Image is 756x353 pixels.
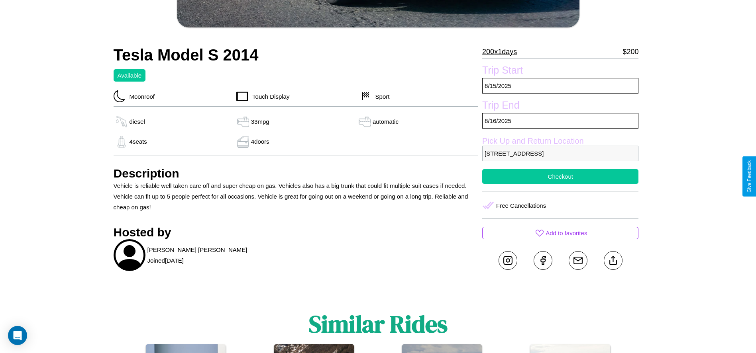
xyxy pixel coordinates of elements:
p: Available [118,70,142,81]
div: Open Intercom Messenger [8,326,27,345]
label: Trip End [482,99,638,113]
p: Vehicle is reliable well taken care off and super cheap on gas. Vehicles also has a big trunk tha... [114,180,479,213]
p: 33 mpg [251,116,269,127]
p: Free Cancellations [496,200,546,211]
button: Add to favorites [482,227,638,239]
p: 200 x 1 days [482,45,517,58]
img: gas [114,136,130,148]
p: 8 / 16 / 2025 [482,113,638,129]
h2: Tesla Model S 2014 [114,46,479,64]
label: Pick Up and Return Location [482,137,638,146]
img: gas [235,136,251,148]
p: Sport [371,91,390,102]
p: Touch Display [248,91,289,102]
label: Trip Start [482,64,638,78]
p: Moonroof [126,91,155,102]
h3: Hosted by [114,226,479,239]
p: diesel [130,116,145,127]
button: Checkout [482,169,638,184]
p: [PERSON_NAME] [PERSON_NAME] [147,244,247,255]
p: automatic [373,116,399,127]
p: [STREET_ADDRESS] [482,146,638,161]
p: Add to favorites [546,228,587,238]
div: Give Feedback [746,160,752,193]
p: Joined [DATE] [147,255,184,266]
p: $ 200 [622,45,638,58]
p: 4 doors [251,136,269,147]
p: 4 seats [130,136,147,147]
p: 8 / 15 / 2025 [482,78,638,94]
img: gas [235,116,251,128]
h3: Description [114,167,479,180]
img: gas [357,116,373,128]
h1: Similar Rides [309,308,448,340]
img: gas [114,116,130,128]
